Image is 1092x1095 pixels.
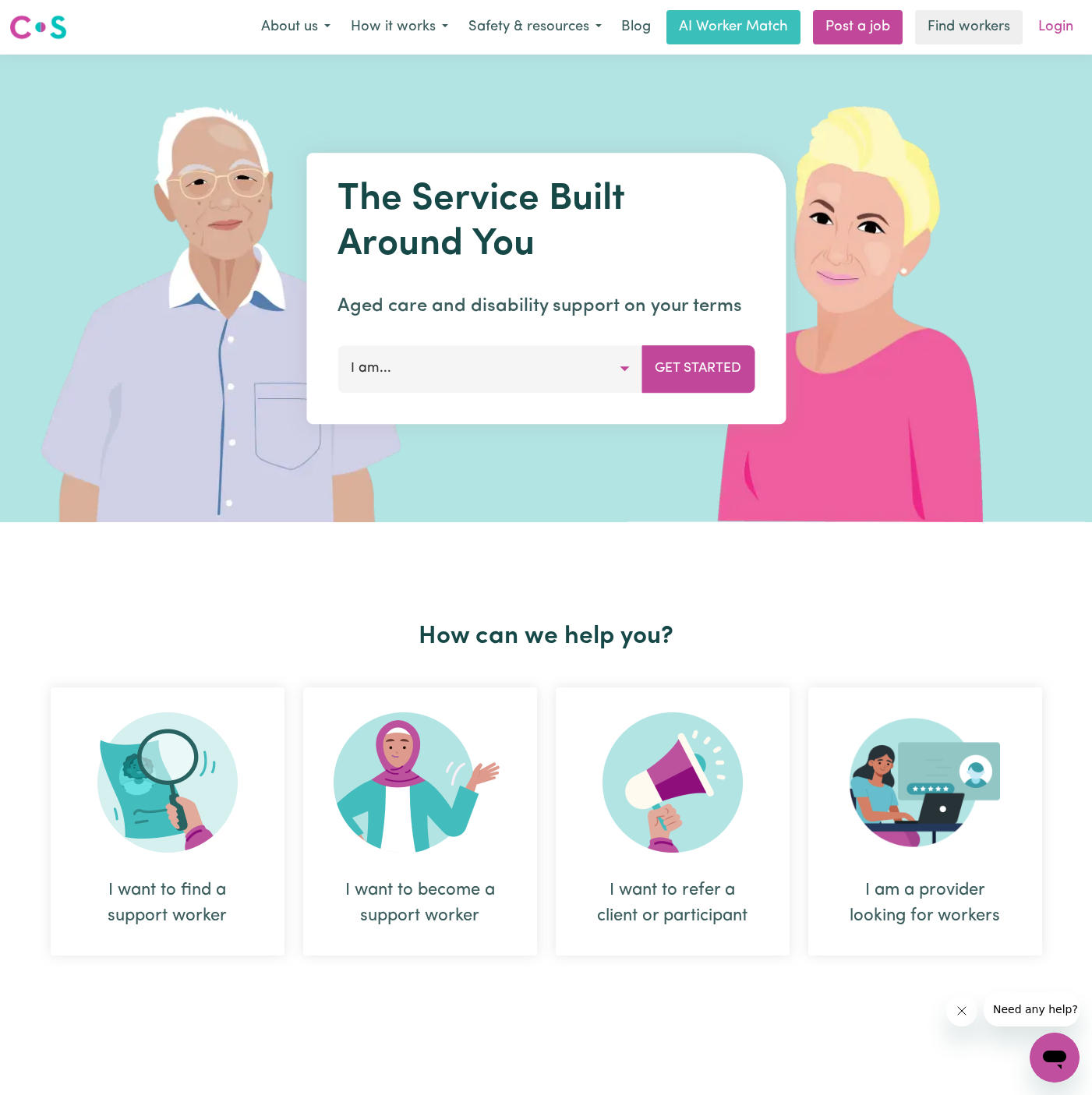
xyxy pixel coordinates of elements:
[334,712,507,853] img: Become Worker
[251,11,341,44] button: About us
[984,992,1080,1026] iframe: Message from company
[337,178,755,267] h1: The Service Built Around You
[612,10,660,44] a: Blog
[9,13,67,41] img: Careseekers logo
[51,687,284,955] div: I want to find a support worker
[1030,1033,1080,1083] iframe: Button to launch messaging window
[341,878,500,929] div: I want to become a support worker
[337,345,642,392] button: I am...
[9,9,67,45] a: Careseekers logo
[846,878,1005,929] div: I am a provider looking for workers
[88,878,247,929] div: I want to find a support worker
[337,292,755,320] p: Aged care and disability support on your terms
[593,878,752,929] div: I want to refer a client or participant
[97,712,238,853] img: Search
[603,712,743,853] img: Refer
[850,712,1001,853] img: Provider
[915,10,1023,44] a: Find workers
[556,687,790,955] div: I want to refer a client or participant
[946,995,977,1026] iframe: Close message
[813,10,903,44] a: Post a job
[41,622,1051,652] h2: How can we help you?
[458,11,612,44] button: Safety & resources
[1029,10,1083,44] a: Login
[641,345,755,392] button: Get Started
[808,687,1042,955] div: I am a provider looking for workers
[341,11,458,44] button: How it works
[666,10,800,44] a: AI Worker Match
[303,687,537,955] div: I want to become a support worker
